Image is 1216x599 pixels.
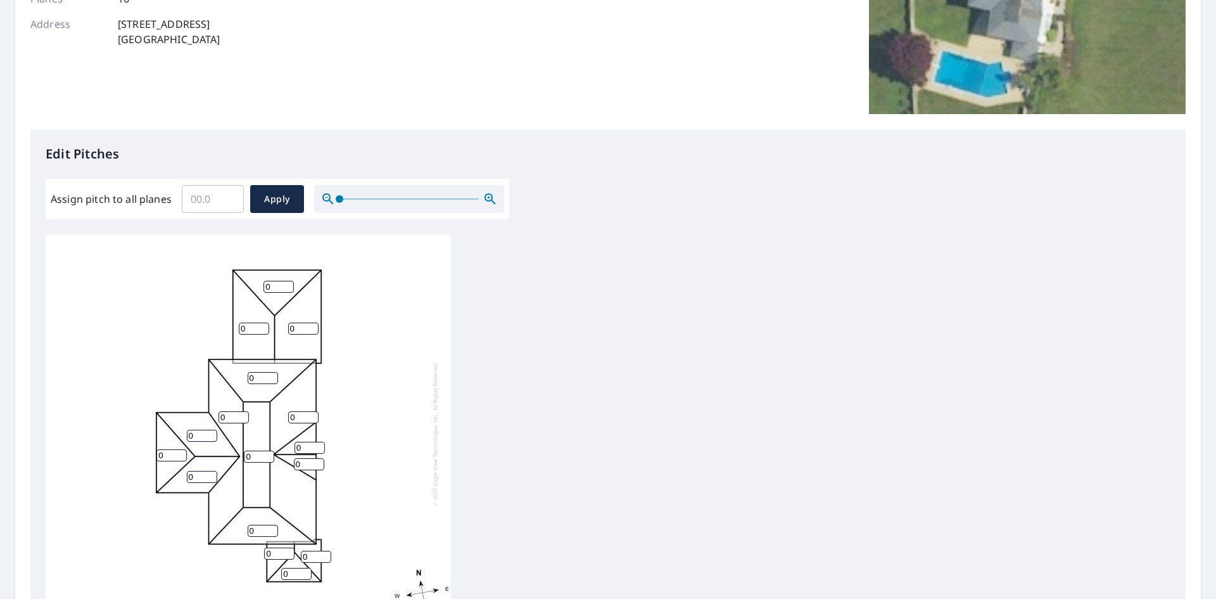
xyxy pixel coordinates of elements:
[182,181,244,217] input: 00.0
[30,16,106,47] p: Address
[118,16,220,47] p: [STREET_ADDRESS] [GEOGRAPHIC_DATA]
[260,191,294,207] span: Apply
[250,185,304,213] button: Apply
[51,191,172,207] label: Assign pitch to all planes
[46,145,1170,164] p: Edit Pitches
